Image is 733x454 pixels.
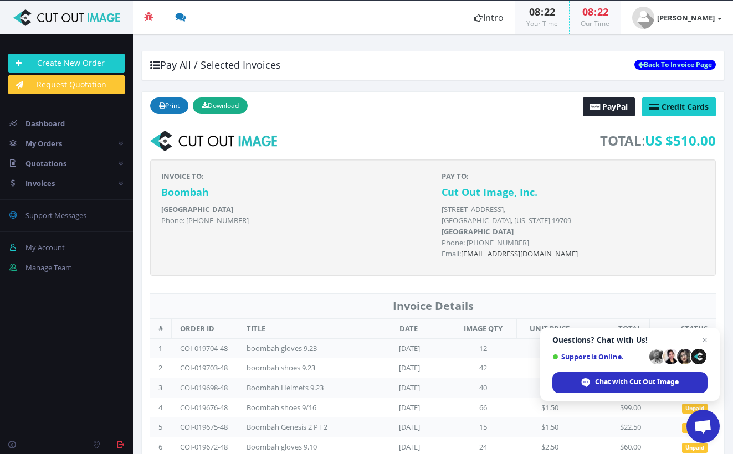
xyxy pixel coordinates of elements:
strong: INVOICE TO: [161,171,204,181]
span: Manage Team [25,262,72,272]
td: COI-019703-48 [172,358,238,378]
img: timthumb.php [632,7,654,29]
td: COI-019676-48 [172,398,238,417]
td: $1.50 [516,417,583,437]
td: 3 [150,378,172,398]
button: Download [193,97,248,114]
td: 1 [150,338,172,358]
td: $1.50 [516,398,583,417]
strong: Boombah [161,185,209,199]
small: Your Time [526,19,558,28]
div: boombah gloves 9.23 [247,343,357,354]
p: [STREET_ADDRESS], [GEOGRAPHIC_DATA], [US_STATE] 19709 Phone: [PHONE_NUMBER] Email: [442,204,705,259]
a: Back To Invoice Page [634,60,716,70]
span: 08 [582,5,593,18]
img: Cut Out Image [8,9,125,26]
a: PayPal [583,97,635,116]
td: 40 [450,378,516,398]
span: Unpaid [682,423,708,433]
span: 22 [597,5,608,18]
td: [DATE] [391,378,450,398]
td: 12 [450,338,516,358]
span: : [593,5,597,18]
td: $2.50 [516,338,583,358]
td: 15 [450,417,516,437]
th: STATUS [649,319,716,339]
td: COI-019698-48 [172,378,238,398]
strong: Cut Out Image, Inc. [442,185,537,199]
td: COI-019704-48 [172,338,238,358]
span: US $510.00 [645,131,716,149]
a: Credit Cards [642,97,716,116]
span: Support Messages [25,210,86,220]
td: 2 [150,358,172,378]
span: PayPal [602,101,628,112]
p: Phone: [PHONE_NUMBER] [161,204,425,226]
td: $1.50 [516,378,583,398]
small: Our Time [581,19,609,28]
th: DATE [391,319,450,339]
th: Invoice Details [150,293,716,319]
span: 08 [529,5,540,18]
strong: [PERSON_NAME] [657,13,715,23]
div: Open chat [686,410,720,443]
button: Print [150,97,188,114]
div: Boombah Helmets 9.23 [247,383,357,393]
th: ORDER ID [172,319,238,339]
a: [EMAIL_ADDRESS][DOMAIN_NAME] [461,249,578,259]
img: logo-print.png [150,131,277,151]
span: 22 [544,5,555,18]
span: Close chat [698,333,711,347]
a: Request Quotation [8,75,125,94]
th: TITLE [238,319,391,339]
span: Unpaid [682,443,708,453]
span: Support is Online. [552,353,645,361]
th: TOTAL [583,319,649,339]
div: Boombah Genesis 2 PT 2 [247,422,357,432]
b: [GEOGRAPHIC_DATA] [442,226,514,236]
td: [DATE] [391,338,450,358]
span: My Orders [25,138,62,148]
td: 4 [150,398,172,417]
th: IMAGE QTY [450,319,516,339]
b: [GEOGRAPHIC_DATA] [161,204,233,214]
strong: PAY TO: [442,171,469,181]
span: Invoices [25,178,55,188]
div: Boombah gloves 9.10 [247,442,357,452]
div: boombah shoes 9.23 [247,363,357,373]
td: 42 [450,358,516,378]
div: Chat with Cut Out Image [552,372,708,393]
div: Boombah shoes 9/16 [247,403,357,413]
th: UNIT PRICE [516,319,583,339]
td: COI-019675-48 [172,417,238,437]
span: My Account [25,243,65,252]
span: Unpaid [682,404,708,414]
span: Credit Cards [662,101,709,112]
span: Chat with Cut Out Image [595,377,679,387]
td: 5 [150,417,172,437]
td: $1.50 [516,358,583,378]
strong: TOTAL [600,131,642,149]
td: 66 [450,398,516,417]
th: # [150,319,172,339]
span: Dashboard [25,118,65,128]
td: $22.50 [583,417,649,437]
td: [DATE] [391,358,450,378]
span: : [600,131,716,151]
a: Intro [463,1,515,34]
td: [DATE] [391,417,450,437]
span: Quotations [25,158,66,168]
span: Questions? Chat with Us! [552,336,708,344]
span: Pay All / Selected Invoices [150,58,281,71]
span: : [540,5,544,18]
td: [DATE] [391,398,450,417]
a: Create New Order [8,54,125,73]
a: [PERSON_NAME] [621,1,733,34]
td: $99.00 [583,398,649,417]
